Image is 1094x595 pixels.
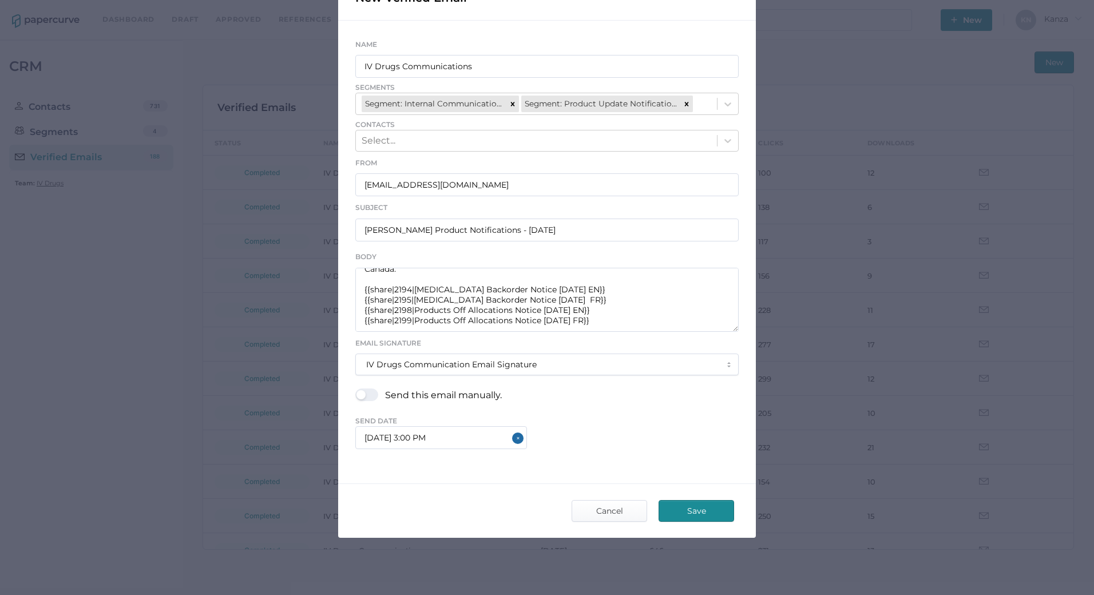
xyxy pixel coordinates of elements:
[355,416,739,426] span: Send Date
[582,501,636,521] span: Cancel
[512,432,527,445] button: Close
[355,219,739,241] input: Subject
[355,203,387,212] span: Subject
[362,96,506,112] div: Segment: Internal Communications
[355,120,739,130] span: Contacts
[669,501,723,521] span: Save
[366,359,720,370] div: IV Drugs Communication Email Signature
[355,40,377,49] span: Name
[659,500,734,522] button: Save
[572,500,647,522] button: Cancel
[362,134,395,147] div: Select...
[355,354,739,375] button: IV Drugs Communication Email Signature
[385,389,502,402] p: Send this email manually.
[355,82,739,93] span: Segments
[355,339,421,347] span: Email Signature
[355,252,376,261] span: Body
[355,55,739,78] input: Name
[521,96,680,112] div: Segment: Product Update Notifications
[355,158,377,167] span: From
[355,173,739,196] input: name@company.com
